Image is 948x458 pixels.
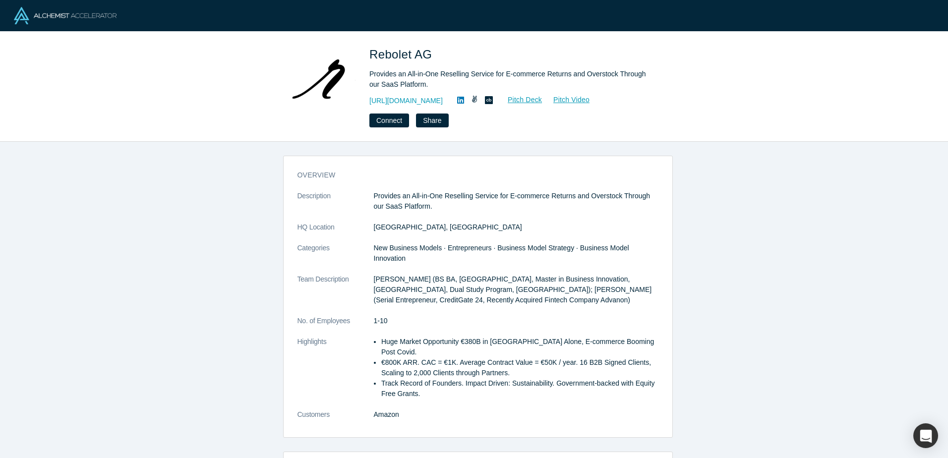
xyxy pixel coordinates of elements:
dt: Categories [297,243,374,274]
dd: Amazon [374,409,658,420]
a: Pitch Deck [497,94,542,106]
dt: Customers [297,409,374,430]
li: €800K ARR. CAC = €1K. Average Contract Value = €50K / year. 16 B2B Signed Clients, Scaling to 2,0... [381,357,658,378]
dt: Team Description [297,274,374,316]
dt: HQ Location [297,222,374,243]
dt: Description [297,191,374,222]
dt: Highlights [297,337,374,409]
p: Provides an All-in-One Reselling Service for E-commerce Returns and Overstock Through our SaaS Pl... [374,191,658,212]
h3: overview [297,170,645,180]
li: Track Record of Founders. Impact Driven: Sustainability. Government-backed with Equity Free Grants. [381,378,658,399]
div: Provides an All-in-One Reselling Service for E-commerce Returns and Overstock Through our SaaS Pl... [369,69,647,90]
a: [URL][DOMAIN_NAME] [369,96,443,106]
dt: No. of Employees [297,316,374,337]
li: Huge Market Opportunity €380B in [GEOGRAPHIC_DATA] Alone, E-commerce Booming Post Covid. [381,337,658,357]
p: [PERSON_NAME] (BS BA, [GEOGRAPHIC_DATA], Master in Business Innovation, [GEOGRAPHIC_DATA], Dual S... [374,274,658,305]
span: New Business Models · Entrepreneurs · Business Model Strategy · Business Model Innovation [374,244,629,262]
dd: 1-10 [374,316,658,326]
button: Share [416,114,448,127]
span: Rebolet AG [369,48,435,61]
button: Connect [369,114,409,127]
img: Rebolet AG's Logo [286,46,355,115]
dd: [GEOGRAPHIC_DATA], [GEOGRAPHIC_DATA] [374,222,658,232]
img: Alchemist Logo [14,7,117,24]
a: Pitch Video [542,94,590,106]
